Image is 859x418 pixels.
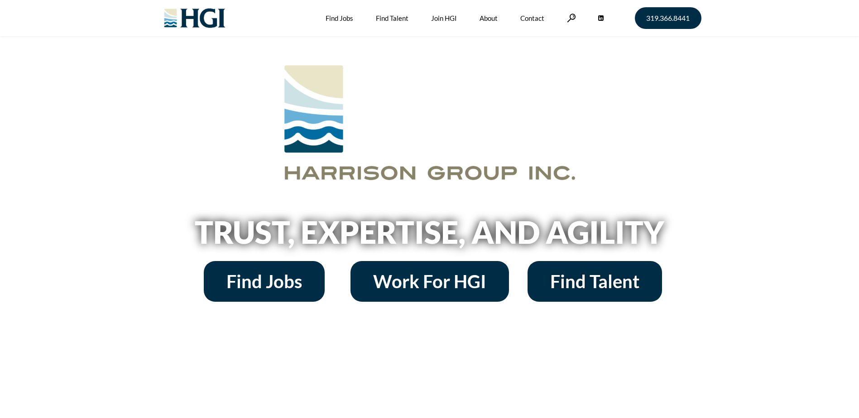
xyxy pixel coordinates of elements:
a: Find Jobs [204,261,325,302]
a: Search [567,14,576,22]
a: Find Talent [528,261,662,302]
span: Work For HGI [373,272,486,290]
span: Find Talent [550,272,639,290]
span: 319.366.8441 [646,14,690,22]
a: 319.366.8441 [635,7,701,29]
h2: Trust, Expertise, and Agility [172,217,688,247]
a: Work For HGI [350,261,509,302]
span: Find Jobs [226,272,302,290]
